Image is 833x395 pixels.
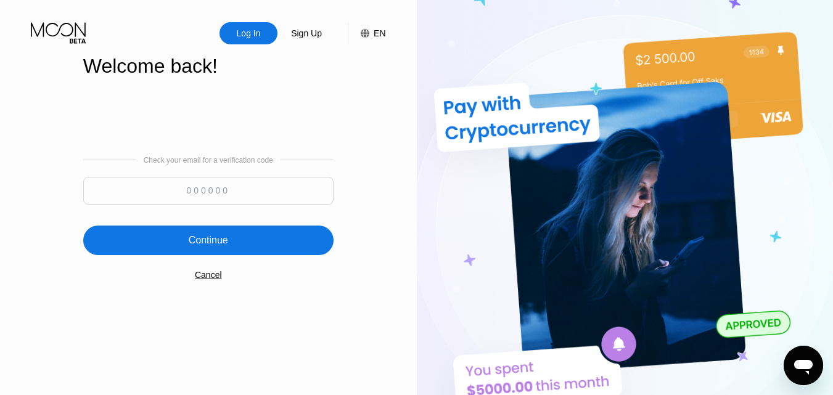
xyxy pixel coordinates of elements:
[189,234,228,246] div: Continue
[290,27,323,39] div: Sign Up
[195,270,222,280] div: Cancel
[83,55,334,78] div: Welcome back!
[374,28,385,38] div: EN
[83,177,334,205] input: 000000
[144,156,273,165] div: Check your email for a verification code
[220,22,277,44] div: Log In
[277,22,335,44] div: Sign Up
[348,22,385,44] div: EN
[784,346,823,385] iframe: Button to launch messaging window
[83,226,334,255] div: Continue
[236,27,262,39] div: Log In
